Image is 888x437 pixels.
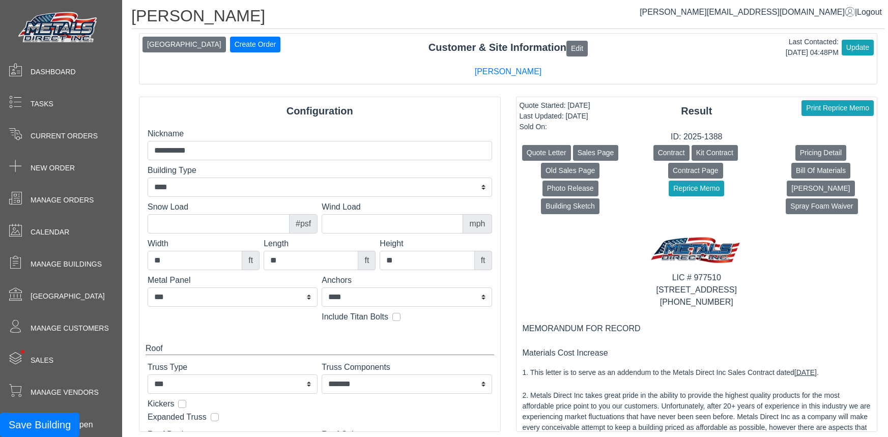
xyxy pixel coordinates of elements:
[857,8,882,16] span: Logout
[566,41,588,56] button: Edit
[692,145,738,161] button: Kit Contract
[795,145,846,161] button: Pricing Detail
[10,335,36,368] span: •
[517,103,877,119] div: Result
[523,323,871,335] div: MEMORANDUM FOR RECORD
[148,361,318,373] label: Truss Type
[786,198,857,214] button: Spray Foam Waiver
[31,291,105,302] span: [GEOGRAPHIC_DATA]
[787,181,854,196] button: [PERSON_NAME]
[647,232,747,272] img: MD logo
[31,259,102,270] span: Manage Buildings
[148,398,174,410] label: Kickers
[148,201,318,213] label: Snow Load
[380,238,492,250] label: Height
[541,198,599,214] button: Building Sketch
[31,99,53,109] span: Tasks
[31,131,98,141] span: Current Orders
[289,214,318,234] div: #psf
[322,361,492,373] label: Truss Components
[31,355,53,366] span: Sales
[474,251,492,270] div: ft
[523,347,871,359] div: Materials Cost Increase
[794,368,817,376] span: [DATE]
[242,251,260,270] div: ft
[142,37,226,52] button: [GEOGRAPHIC_DATA]
[31,163,75,173] span: New Order
[668,163,723,179] button: Contract Page
[573,145,619,161] button: Sales Page
[520,122,590,132] div: Sold On:
[230,37,281,52] button: Create Order
[148,128,492,140] label: Nickname
[31,323,109,334] span: Manage Customers
[139,103,500,119] div: Configuration
[801,100,874,116] button: Print Reprice Memo
[148,274,318,286] label: Metal Panel
[475,67,542,76] a: [PERSON_NAME]
[264,238,376,250] label: Length
[31,387,99,398] span: Manage Vendors
[669,181,724,196] button: Reprice Memo
[322,201,492,213] label: Wind Load
[131,6,885,29] h1: [PERSON_NAME]
[15,9,102,47] img: Metals Direct Inc Logo
[322,311,388,323] label: Include Titan Bolts
[139,40,877,56] div: Customer & Site Information
[523,272,871,308] div: LIC # 977510 [STREET_ADDRESS] [PHONE_NUMBER]
[640,6,882,18] div: |
[148,164,492,177] label: Building Type
[148,411,207,423] label: Expanded Truss
[517,131,877,143] div: ID: 2025-1388
[520,111,590,122] div: Last Updated: [DATE]
[322,274,492,286] label: Anchors
[842,40,874,55] button: Update
[31,195,94,206] span: Manage Orders
[520,100,590,111] div: Quote Started: [DATE]
[146,342,494,355] div: Roof
[148,238,260,250] label: Width
[541,163,599,179] button: Old Sales Page
[31,227,69,238] span: Calendar
[522,145,571,161] button: Quote Letter
[463,214,492,234] div: mph
[791,163,850,179] button: Bill Of Materials
[358,251,376,270] div: ft
[523,367,871,378] p: 1. This letter is to serve as an addendum to the Metals Direct Inc Sales Contract dated .
[640,8,855,16] a: [PERSON_NAME][EMAIL_ADDRESS][DOMAIN_NAME]
[653,145,690,161] button: Contract
[786,37,839,58] div: Last Contacted: [DATE] 04:48PM
[542,181,598,196] button: Photo Release
[31,67,76,77] span: Dashboard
